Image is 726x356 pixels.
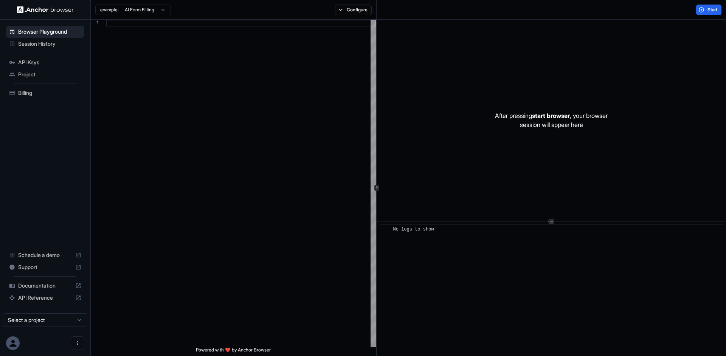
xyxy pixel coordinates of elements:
[384,226,388,233] span: ​
[6,56,84,68] div: API Keys
[18,59,81,66] span: API Keys
[6,292,84,304] div: API Reference
[6,38,84,50] div: Session History
[18,89,81,97] span: Billing
[696,5,721,15] button: Start
[707,7,718,13] span: Start
[18,294,72,302] span: API Reference
[6,261,84,273] div: Support
[71,336,84,350] button: Open menu
[393,227,434,232] span: No logs to show
[495,111,608,129] p: After pressing , your browser session will appear here
[18,40,81,48] span: Session History
[18,263,72,271] span: Support
[6,26,84,38] div: Browser Playground
[18,71,81,78] span: Project
[6,249,84,261] div: Schedule a demo
[6,280,84,292] div: Documentation
[100,7,119,13] span: example:
[6,68,84,80] div: Project
[18,28,81,36] span: Browser Playground
[532,112,570,119] span: start browser
[17,6,74,13] img: Anchor Logo
[18,282,72,289] span: Documentation
[91,20,99,26] div: 1
[196,347,271,356] span: Powered with ❤️ by Anchor Browser
[18,251,72,259] span: Schedule a demo
[6,87,84,99] div: Billing
[335,5,372,15] button: Configure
